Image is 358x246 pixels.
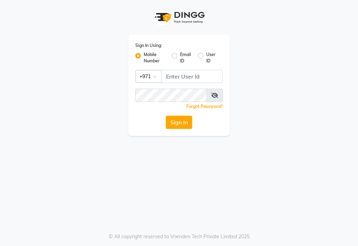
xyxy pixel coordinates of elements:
[162,70,223,83] input: Username
[151,7,207,28] img: logo1.svg
[180,52,192,64] label: Email ID
[166,116,192,129] button: Sign In
[186,104,223,109] a: Forgot Password?
[144,52,166,64] label: Mobile Number
[206,52,217,64] label: User ID
[135,89,207,102] input: Username
[135,42,162,49] label: Sign In Using:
